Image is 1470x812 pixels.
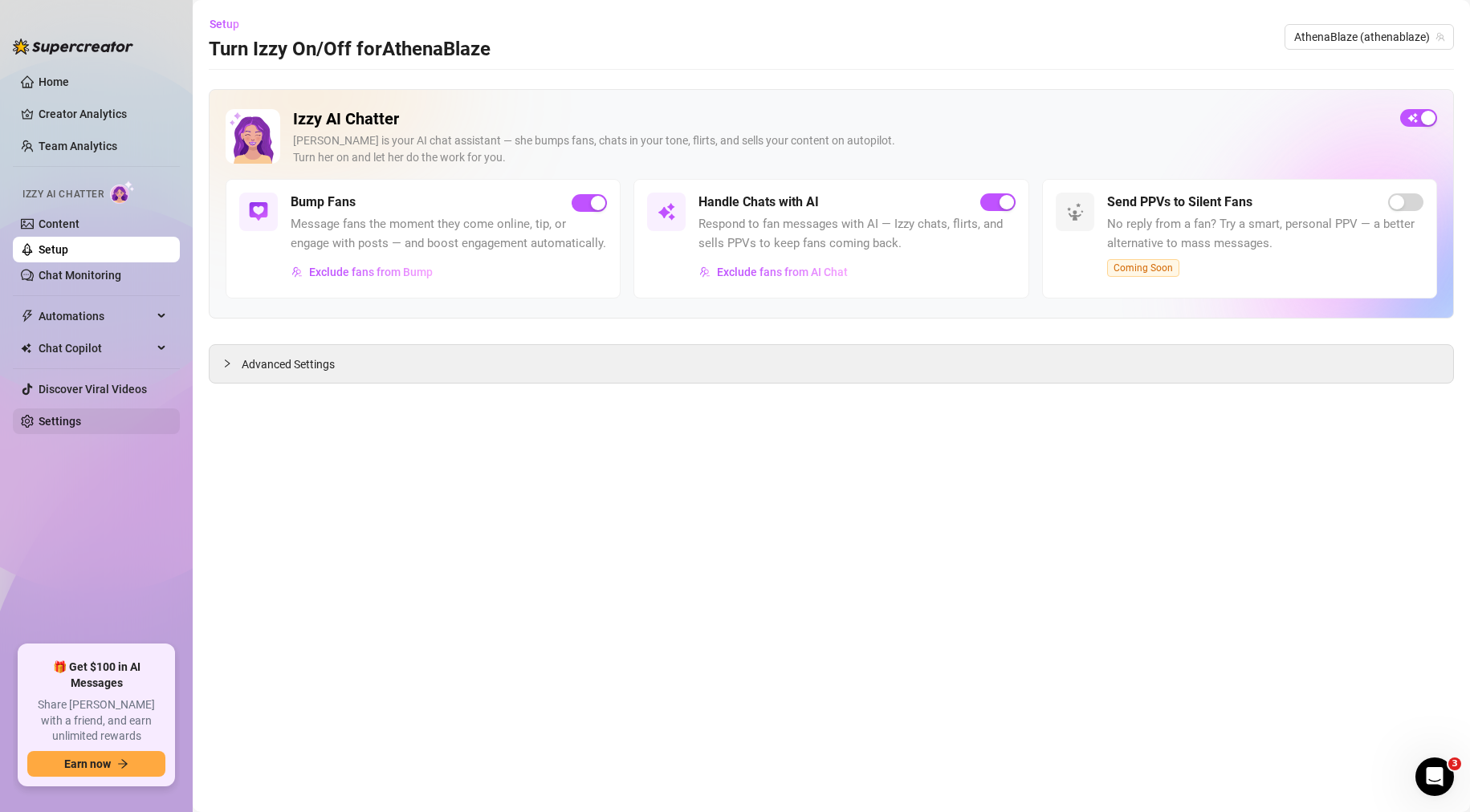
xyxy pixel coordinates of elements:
[39,243,68,256] a: Setup
[210,18,239,30] span: Setup
[39,415,81,428] a: Settings
[13,39,133,55] img: logo-BBDzfeDw.svg
[309,266,433,278] span: Exclude fans from Bump
[21,343,31,354] img: Chat Copilot
[39,335,153,361] span: Chat Copilot
[222,355,242,372] div: collapsed
[39,101,167,127] a: Creator Analytics
[1107,215,1423,253] span: No reply from a fan? Try a smart, personal PPV — a better alternative to mass messages.
[209,11,252,37] button: Setup
[1107,259,1179,277] span: Coming Soon
[117,758,128,769] span: arrow-right
[657,202,676,221] img: svg%3e
[27,751,165,777] button: Earn nowarrow-right
[291,259,434,285] button: Exclude fans from Bump
[1065,202,1085,221] img: svg%3e
[39,303,153,329] span: Automations
[1107,193,1252,212] h5: Send PPVs to Silent Fans
[39,217,79,230] a: Content
[1435,32,1445,42] span: team
[209,37,491,63] h3: Turn Izzy On/Off for AthenaBlaze
[291,266,303,278] img: svg%3e
[39,269,121,282] a: Chat Monitoring
[699,266,711,278] img: svg%3e
[39,75,69,88] a: Home
[242,355,335,373] span: Advanced Settings
[1294,25,1444,49] span: AthenaBlaze (athenablaze)
[226,109,280,164] img: Izzy AI Chatter
[291,215,607,253] span: Message fans the moment they come online, tip, or engage with posts — and boost engagement automa...
[1415,757,1454,796] iframe: Intercom live chat
[1448,757,1461,770] span: 3
[249,202,268,221] img: svg%3e
[27,660,165,691] span: 🎁 Get $100 in AI Messages
[291,193,356,212] h5: Bump Fans
[27,697,165,745] span: Share [PERSON_NAME] with a friend, and earn unlimited rewards
[698,259,849,285] button: Exclude fans from AI Chat
[698,215,1015,253] span: Respond to fan messages with AI — Izzy chats, flirts, and sells PPVs to keep fans coming back.
[293,109,1387,129] h2: Izzy AI Chatter
[222,359,232,368] span: collapsed
[293,132,1387,166] div: [PERSON_NAME] is your AI chat assistant — she bumps fans, chats in your tone, flirts, and sells y...
[64,757,111,770] span: Earn now
[22,187,104,202] span: Izzy AI Chatter
[110,181,135,204] img: AI Chatter
[698,193,819,212] h5: Handle Chats with AI
[39,383,147,396] a: Discover Viral Videos
[39,140,117,152] a: Team Analytics
[717,266,848,278] span: Exclude fans from AI Chat
[21,310,34,323] span: thunderbolt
